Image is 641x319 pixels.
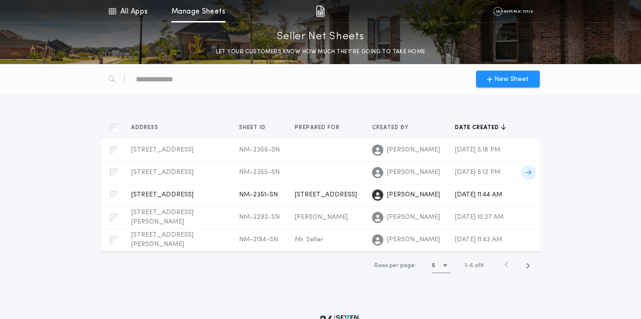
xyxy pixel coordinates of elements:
h1: 5 [432,261,435,270]
span: [PERSON_NAME] [295,214,348,221]
span: Date created [455,124,501,131]
span: [DATE] 11:44 AM [455,191,502,198]
span: [STREET_ADDRESS] [131,169,194,176]
span: Address [131,124,160,131]
button: New Sheet [476,71,540,87]
span: [STREET_ADDRESS] [131,146,194,153]
button: Sheet ID [239,123,273,132]
span: Sheet ID [239,124,268,131]
span: [DATE] 5:18 PM [455,146,500,153]
span: [STREET_ADDRESS] [131,191,194,198]
span: Rows per page: [374,263,416,268]
button: 5 [432,258,450,273]
span: NM-2355-SN [239,169,280,176]
span: Created by [372,124,410,131]
span: Mr. Seller [295,236,323,243]
span: of 9 [475,261,484,270]
span: [STREET_ADDRESS][PERSON_NAME] [131,232,194,248]
button: Created by [372,123,416,132]
span: [DATE] 11:43 AM [455,236,502,243]
button: Address [131,123,165,132]
span: [DATE] 5:12 PM [455,169,500,176]
button: Date created [455,123,506,132]
span: [PERSON_NAME] [387,145,440,155]
p: Seller Net Sheets [277,29,365,44]
span: NM-2356-SN [239,146,280,153]
p: LET YOUR CUSTOMERS KNOW HOW MUCH THEY’RE GOING TO TAKE HOME [216,47,425,57]
span: [PERSON_NAME] [387,213,440,222]
span: 5 [470,263,473,268]
span: [PERSON_NAME] [387,190,440,200]
img: vs-icon [493,7,533,16]
span: [PERSON_NAME] [387,168,440,177]
span: Prepared for [295,124,342,131]
span: [DATE] 10:27 AM [455,214,504,221]
span: NM-2351-SN [239,191,278,198]
span: [STREET_ADDRESS] [295,191,357,198]
span: New Sheet [494,74,529,84]
img: img [316,6,325,17]
span: 1 [465,263,467,268]
span: [PERSON_NAME] [387,235,440,245]
span: [STREET_ADDRESS][PERSON_NAME] [131,209,194,225]
span: NM-2292-SN [239,214,280,221]
span: NM-2194-SN [239,236,278,243]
